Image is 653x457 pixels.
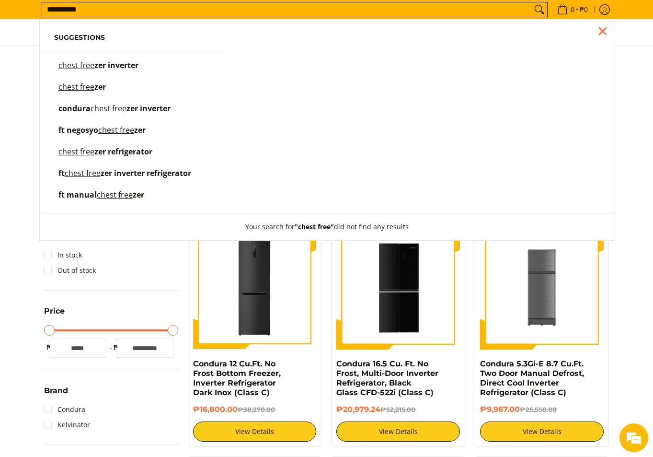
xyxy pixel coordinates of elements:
del: ₱25,550.00 [520,406,557,413]
span: zer inverter [94,60,138,70]
p: chest freezer inverter [58,62,138,79]
mark: chest free [58,60,94,70]
a: ft negosyo chest freezer [54,127,217,143]
p: chest freezer [58,83,106,100]
a: chest freezer [54,83,217,100]
p: ft negosyo chest freezer [58,127,146,143]
strong: "chest free" [295,222,334,231]
mark: chest free [65,168,101,178]
p: ft chest freezer inverter refrigerator [58,170,191,187]
a: chest freezer inverter [54,62,217,79]
span: zer inverter [126,103,171,114]
summary: Open [44,307,65,322]
summary: Open [44,387,68,402]
h6: ₱20,979.24 [336,405,460,414]
del: ₱52,215.00 [380,406,415,413]
a: Condura [44,402,85,417]
span: condura [58,103,91,114]
span: ft manual [58,189,97,200]
a: View Details [336,422,460,442]
mark: chest free [97,189,133,200]
span: Price [44,307,65,315]
mark: chest free [91,103,126,114]
a: Condura 16.5 Cu. Ft. No Frost, Multi-Door Inverter Refrigerator, Black Glass CFD-522i (Class C) [336,359,438,397]
span: ₱0 [578,6,589,13]
h6: Suggestions [54,34,217,42]
p: chest freezer refrigerator [58,148,152,165]
img: Condura 16.5 Cu. Ft. No Frost, Multi-Door Inverter Refrigerator, Black Glass CFD-522i (Class C) [336,227,460,348]
img: Condura 5.3Gi-E 8.7 Cu.Ft. Two Door Manual Defrost, Direct Cool Inverter Refrigerator (Class C) [480,226,604,349]
a: Kelvinator [44,417,90,433]
span: 0 [569,6,576,13]
mark: chest free [98,125,134,135]
a: ft manual chest freezer [54,191,217,208]
a: Condura 12 Cu.Ft. No Frost Bottom Freezer, Inverter Refrigerator Dark Inox (Class C) [193,359,281,397]
img: condura-no-frost-inverter-bottom-freezer-refrigerator-9-cubic-feet-class-c-mang-kosme [193,226,317,350]
span: zer [133,189,144,200]
p: condura chest freezer inverter [58,105,171,122]
h6: ₱9,967.00 [480,405,604,414]
span: zer [134,125,146,135]
span: zer refrigerator [94,146,152,157]
span: Brand [44,387,68,395]
button: Search [532,2,547,17]
a: condura chest freezer inverter [54,105,217,122]
a: chest freezer refrigerator [54,148,217,165]
span: ₱ [111,343,121,352]
a: Out of stock [44,263,96,278]
del: ₱38,270.00 [238,406,275,413]
span: zer inverter refrigerator [101,168,191,178]
span: ft [58,168,65,178]
a: ft chest freezer inverter refrigerator [54,170,217,187]
div: Close pop up [596,24,610,38]
p: ft manual chest freezer [58,191,144,208]
a: View Details [193,422,317,442]
span: ft negosyo [58,125,98,135]
mark: chest free [58,82,94,92]
a: Condura 5.3Gi-E 8.7 Cu.Ft. Two Door Manual Defrost, Direct Cool Inverter Refrigerator (Class C) [480,359,584,397]
button: Your search for"chest free"did not find any results [236,213,418,240]
mark: chest free [58,146,94,157]
h6: ₱16,800.00 [193,405,317,414]
span: ₱ [44,343,54,352]
span: zer [94,82,106,92]
span: • [554,4,591,15]
a: View Details [480,422,604,442]
a: In stock [44,247,82,263]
